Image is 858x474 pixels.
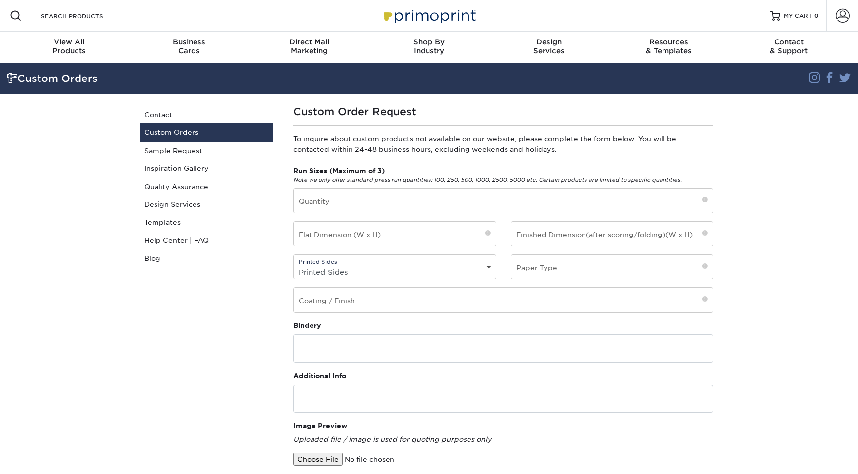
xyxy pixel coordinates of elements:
a: Help Center | FAQ [140,232,273,249]
span: 0 [814,12,819,19]
div: Services [489,38,609,55]
strong: Run Sizes (Maximum of 3) [293,167,385,175]
a: Contact& Support [729,32,849,63]
a: Templates [140,213,273,231]
span: View All [9,38,129,46]
div: Industry [369,38,489,55]
a: DesignServices [489,32,609,63]
span: MY CART [784,12,812,20]
span: Shop By [369,38,489,46]
strong: Additional Info [293,372,346,380]
a: Sample Request [140,142,273,159]
strong: Bindery [293,321,321,329]
h1: Custom Order Request [293,106,713,118]
strong: Image Preview [293,422,347,430]
a: Custom Orders [140,123,273,141]
span: Direct Mail [249,38,369,46]
a: BusinessCards [129,32,249,63]
div: Products [9,38,129,55]
div: Cards [129,38,249,55]
a: View AllProducts [9,32,129,63]
em: Note we only offer standard press run quantities: 100, 250, 500, 1000, 2500, 5000 etc. Certain pr... [293,177,682,183]
a: Contact [140,106,273,123]
a: Design Services [140,196,273,213]
span: Business [129,38,249,46]
a: Direct MailMarketing [249,32,369,63]
span: Design [489,38,609,46]
a: Quality Assurance [140,178,273,196]
em: Uploaded file / image is used for quoting purposes only [293,435,491,443]
a: Shop ByIndustry [369,32,489,63]
span: Contact [729,38,849,46]
a: Resources& Templates [609,32,729,63]
a: Blog [140,249,273,267]
a: Inspiration Gallery [140,159,273,177]
div: & Support [729,38,849,55]
span: Resources [609,38,729,46]
input: SEARCH PRODUCTS..... [40,10,136,22]
img: Primoprint [380,5,478,26]
p: To inquire about custom products not available on our website, please complete the form below. Yo... [293,134,713,154]
div: & Templates [609,38,729,55]
div: Marketing [249,38,369,55]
